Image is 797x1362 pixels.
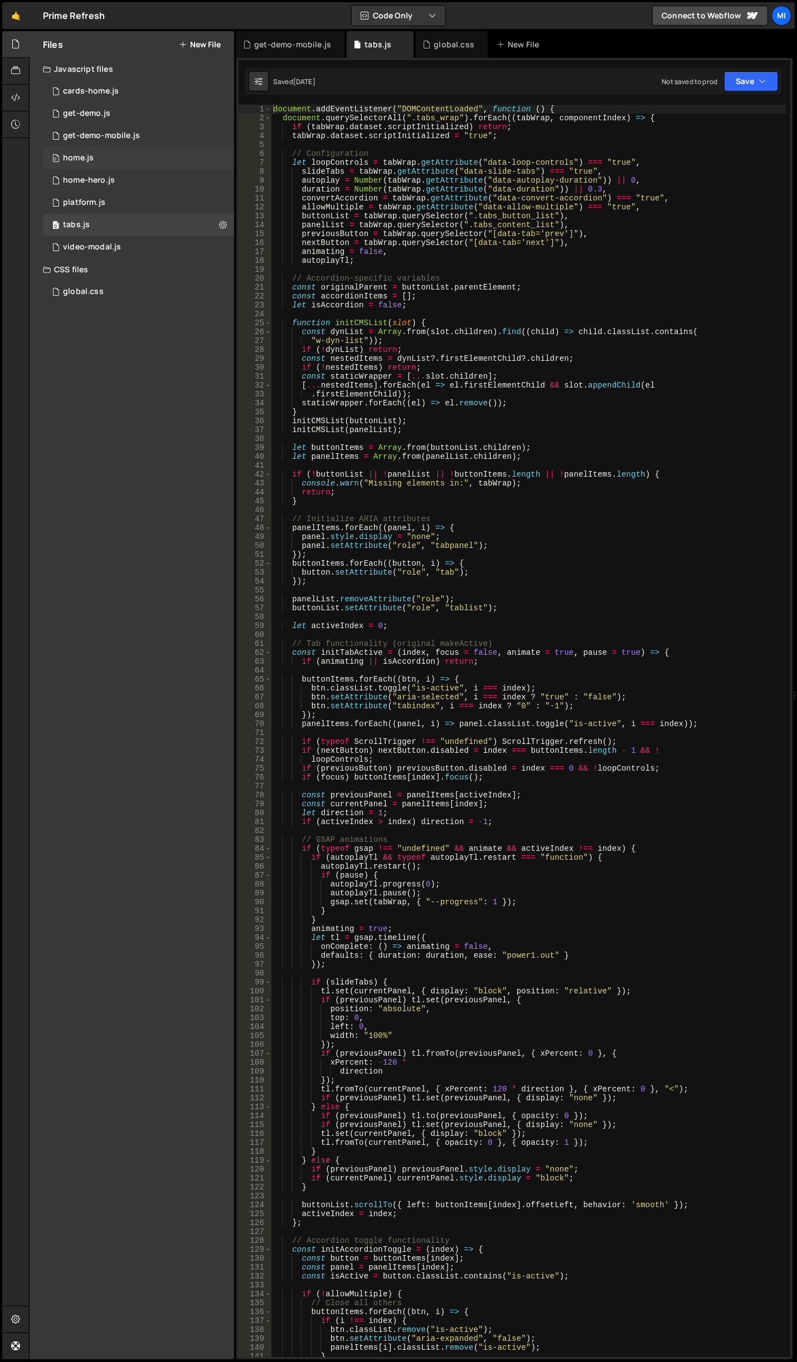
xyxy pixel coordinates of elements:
[43,125,234,147] div: 16983/46693.js
[239,408,271,417] div: 35
[239,853,271,862] div: 85
[239,862,271,871] div: 86
[63,175,115,185] div: home-hero.js
[239,327,271,336] div: 26
[239,1040,271,1049] div: 106
[352,6,445,26] button: Code Only
[239,452,271,461] div: 40
[239,265,271,274] div: 19
[239,1192,271,1201] div: 123
[239,229,271,238] div: 15
[239,817,271,826] div: 81
[239,1138,271,1147] div: 117
[43,169,234,192] div: 16983/47433.js
[239,684,271,693] div: 66
[239,693,271,702] div: 67
[239,1209,271,1218] div: 125
[239,167,271,176] div: 8
[239,149,271,158] div: 6
[239,256,271,265] div: 18
[239,140,271,149] div: 5
[239,372,271,381] div: 31
[239,657,271,666] div: 63
[239,711,271,719] div: 69
[239,648,271,657] div: 62
[239,1174,271,1183] div: 121
[239,666,271,675] div: 64
[239,523,271,532] div: 48
[63,242,121,252] div: video-modal.js
[239,1058,271,1067] div: 108
[239,194,271,203] div: 11
[239,1067,271,1076] div: 109
[239,176,271,185] div: 9
[239,791,271,800] div: 78
[239,1334,271,1343] div: 139
[239,470,271,479] div: 42
[771,6,791,26] a: Mi
[239,1263,271,1272] div: 131
[239,577,271,586] div: 54
[239,826,271,835] div: 82
[43,38,63,51] h2: Files
[63,153,94,163] div: home.js
[434,39,474,50] div: global.css
[52,155,59,164] span: 0
[273,77,315,86] div: Saved
[239,809,271,817] div: 80
[239,345,271,354] div: 28
[652,6,768,26] a: Connect to Webflow
[239,969,271,978] div: 98
[239,1316,271,1325] div: 137
[293,77,315,86] div: [DATE]
[239,1031,271,1040] div: 105
[239,1245,271,1254] div: 129
[239,1343,271,1352] div: 140
[239,675,271,684] div: 65
[239,1103,271,1111] div: 113
[239,1227,271,1236] div: 127
[239,1094,271,1103] div: 112
[239,381,271,390] div: 32
[43,102,234,125] div: 16983/46692.js
[63,86,119,96] div: cards-home.js
[239,1290,271,1299] div: 134
[239,1156,271,1165] div: 119
[239,604,271,613] div: 57
[239,924,271,933] div: 93
[239,238,271,247] div: 16
[239,158,271,167] div: 7
[239,550,271,559] div: 51
[239,131,271,140] div: 4
[43,9,105,22] div: Prime Refresh
[239,728,271,737] div: 71
[63,220,90,230] div: tabs.js
[239,105,271,114] div: 1
[239,336,271,345] div: 27
[63,131,140,141] div: get-demo-mobile.js
[239,915,271,924] div: 92
[239,1299,271,1307] div: 135
[239,719,271,728] div: 70
[43,192,234,214] div: 16983/46739.js
[30,258,234,281] div: CSS files
[239,1076,271,1085] div: 110
[239,773,271,782] div: 76
[239,595,271,604] div: 56
[239,274,271,283] div: 20
[239,764,271,773] div: 75
[239,301,271,310] div: 23
[239,425,271,434] div: 37
[239,123,271,131] div: 3
[239,1183,271,1192] div: 122
[239,844,271,853] div: 84
[239,782,271,791] div: 77
[239,1236,271,1245] div: 128
[239,1111,271,1120] div: 114
[239,907,271,915] div: 91
[239,639,271,648] div: 61
[239,212,271,221] div: 13
[239,434,271,443] div: 38
[239,568,271,577] div: 53
[239,417,271,425] div: 36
